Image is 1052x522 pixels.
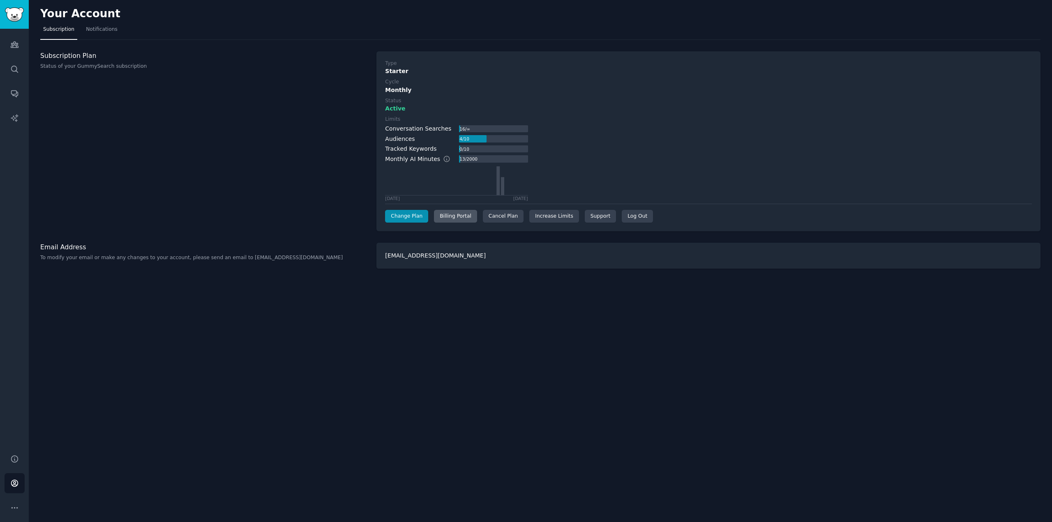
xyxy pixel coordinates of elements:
div: Audiences [385,135,415,143]
span: Active [385,104,405,113]
span: Subscription [43,26,74,33]
div: Starter [385,67,1032,76]
a: Subscription [40,23,77,40]
h3: Email Address [40,243,368,251]
img: GummySearch logo [5,7,24,22]
div: Status [385,97,401,105]
div: Monthly [385,86,1032,94]
p: Status of your GummySearch subscription [40,63,368,70]
div: [DATE] [385,195,400,201]
div: Tracked Keywords [385,145,436,153]
h2: Your Account [40,7,120,21]
a: Increase Limits [529,210,579,223]
div: 13 / 2000 [459,155,478,163]
h3: Subscription Plan [40,51,368,60]
div: Type [385,60,397,67]
div: [EMAIL_ADDRESS][DOMAIN_NAME] [376,243,1040,269]
div: Cycle [385,78,399,86]
div: Billing Portal [434,210,477,223]
div: Conversation Searches [385,124,451,133]
a: Change Plan [385,210,428,223]
div: 4 / 10 [459,135,470,143]
div: Monthly AI Minutes [385,155,459,163]
span: Notifications [86,26,118,33]
p: To modify your email or make any changes to your account, please send an email to [EMAIL_ADDRESS]... [40,254,368,262]
a: Support [585,210,616,223]
div: Log Out [622,210,653,223]
a: Notifications [83,23,120,40]
div: [DATE] [513,195,528,201]
div: 0 / 10 [459,145,470,153]
div: Cancel Plan [483,210,524,223]
div: 16 / ∞ [459,125,471,133]
div: Limits [385,116,400,123]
